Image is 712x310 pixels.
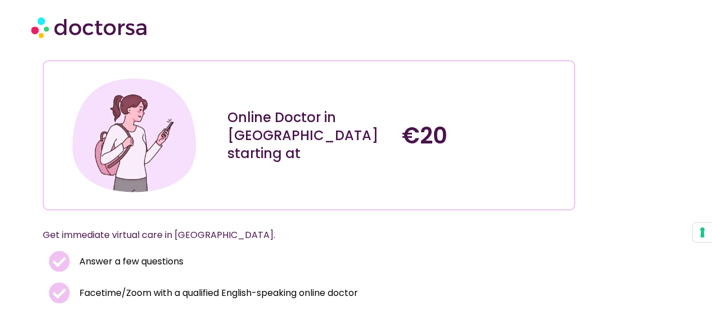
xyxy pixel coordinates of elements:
div: Online Doctor in [GEOGRAPHIC_DATA] starting at [227,109,391,163]
span: Facetime/Zoom with a qualified English-speaking online doctor [77,285,358,301]
p: Get immediate virtual care in [GEOGRAPHIC_DATA]. [43,227,548,243]
span: Answer a few questions [77,254,183,269]
button: Your consent preferences for tracking technologies [693,223,712,242]
h4: €20 [402,122,566,149]
img: Illustration depicting a young woman in a casual outfit, engaged with her smartphone. She has a p... [69,70,200,201]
